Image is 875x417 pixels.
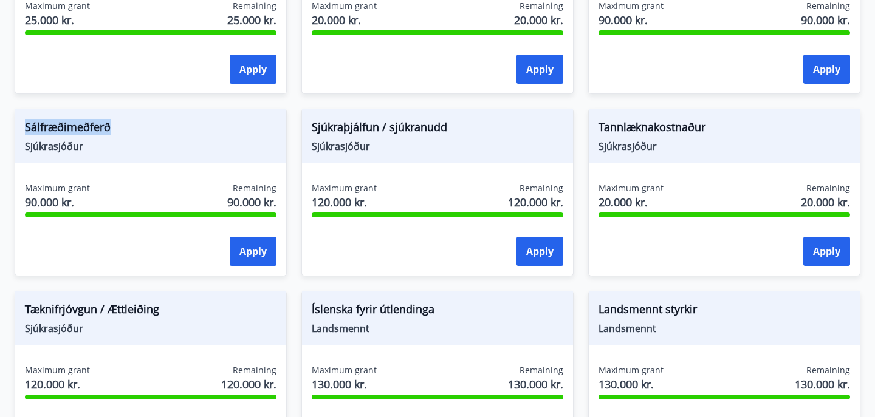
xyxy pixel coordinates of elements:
[599,301,850,322] span: Landsmennt styrkir
[795,376,850,392] span: 130.000 kr.
[599,194,664,210] span: 20.000 kr.
[312,322,563,335] span: Landsmennt
[25,322,276,335] span: Sjúkrasjóður
[508,376,563,392] span: 130.000 kr.
[25,12,90,28] span: 25.000 kr.
[599,364,664,376] span: Maximum grant
[25,376,90,392] span: 120.000 kr.
[312,140,563,153] span: Sjúkrasjóður
[806,182,850,194] span: Remaining
[516,55,563,84] button: Apply
[599,12,664,28] span: 90.000 kr.
[227,194,276,210] span: 90.000 kr.
[803,237,850,266] button: Apply
[599,322,850,335] span: Landsmennt
[230,237,276,266] button: Apply
[599,140,850,153] span: Sjúkrasjóður
[25,140,276,153] span: Sjúkrasjóður
[514,12,563,28] span: 20.000 kr.
[25,119,276,140] span: Sálfræðimeðferð
[806,364,850,376] span: Remaining
[803,55,850,84] button: Apply
[599,182,664,194] span: Maximum grant
[312,12,377,28] span: 20.000 kr.
[599,376,664,392] span: 130.000 kr.
[25,194,90,210] span: 90.000 kr.
[25,301,276,322] span: Tæknifrjóvgun / Ættleiðing
[801,194,850,210] span: 20.000 kr.
[221,376,276,392] span: 120.000 kr.
[508,194,563,210] span: 120.000 kr.
[312,301,563,322] span: Íslenska fyrir útlendinga
[25,182,90,194] span: Maximum grant
[312,376,377,392] span: 130.000 kr.
[599,119,850,140] span: Tannlæknakostnaður
[312,194,377,210] span: 120.000 kr.
[233,364,276,376] span: Remaining
[520,182,563,194] span: Remaining
[233,182,276,194] span: Remaining
[230,55,276,84] button: Apply
[801,12,850,28] span: 90.000 kr.
[516,237,563,266] button: Apply
[25,364,90,376] span: Maximum grant
[227,12,276,28] span: 25.000 kr.
[312,182,377,194] span: Maximum grant
[312,364,377,376] span: Maximum grant
[520,364,563,376] span: Remaining
[312,119,563,140] span: Sjúkraþjálfun / sjúkranudd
